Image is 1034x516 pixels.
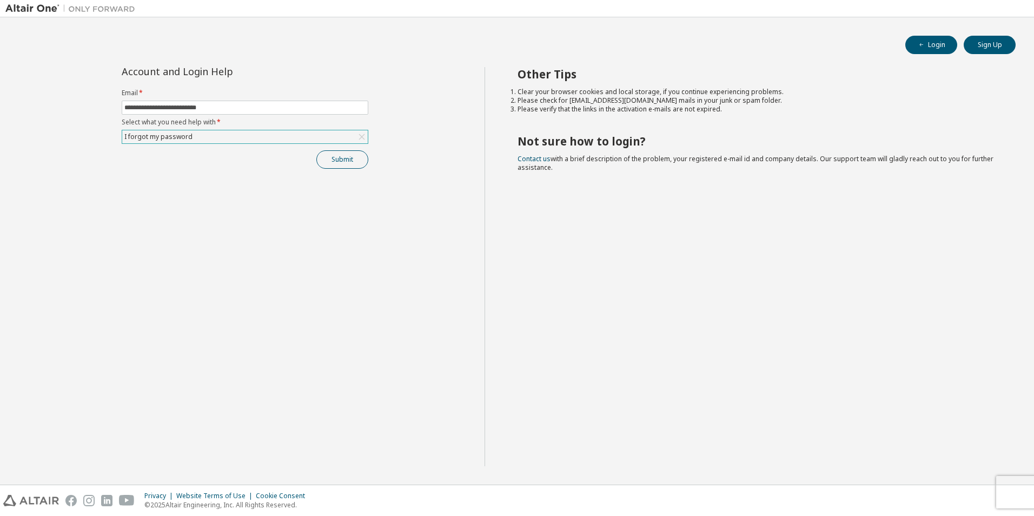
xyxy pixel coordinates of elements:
img: youtube.svg [119,495,135,506]
button: Sign Up [964,36,1016,54]
a: Contact us [518,154,551,163]
li: Please check for [EMAIL_ADDRESS][DOMAIN_NAME] mails in your junk or spam folder. [518,96,997,105]
img: linkedin.svg [101,495,112,506]
div: I forgot my password [122,130,368,143]
div: Privacy [144,492,176,500]
img: facebook.svg [65,495,77,506]
button: Submit [316,150,368,169]
h2: Not sure how to login? [518,134,997,148]
img: instagram.svg [83,495,95,506]
div: Cookie Consent [256,492,311,500]
div: Website Terms of Use [176,492,256,500]
p: © 2025 Altair Engineering, Inc. All Rights Reserved. [144,500,311,510]
h2: Other Tips [518,67,997,81]
div: I forgot my password [123,131,194,143]
button: Login [905,36,957,54]
div: Account and Login Help [122,67,319,76]
span: with a brief description of the problem, your registered e-mail id and company details. Our suppo... [518,154,993,172]
label: Email [122,89,368,97]
li: Please verify that the links in the activation e-mails are not expired. [518,105,997,114]
li: Clear your browser cookies and local storage, if you continue experiencing problems. [518,88,997,96]
img: Altair One [5,3,141,14]
label: Select what you need help with [122,118,368,127]
img: altair_logo.svg [3,495,59,506]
